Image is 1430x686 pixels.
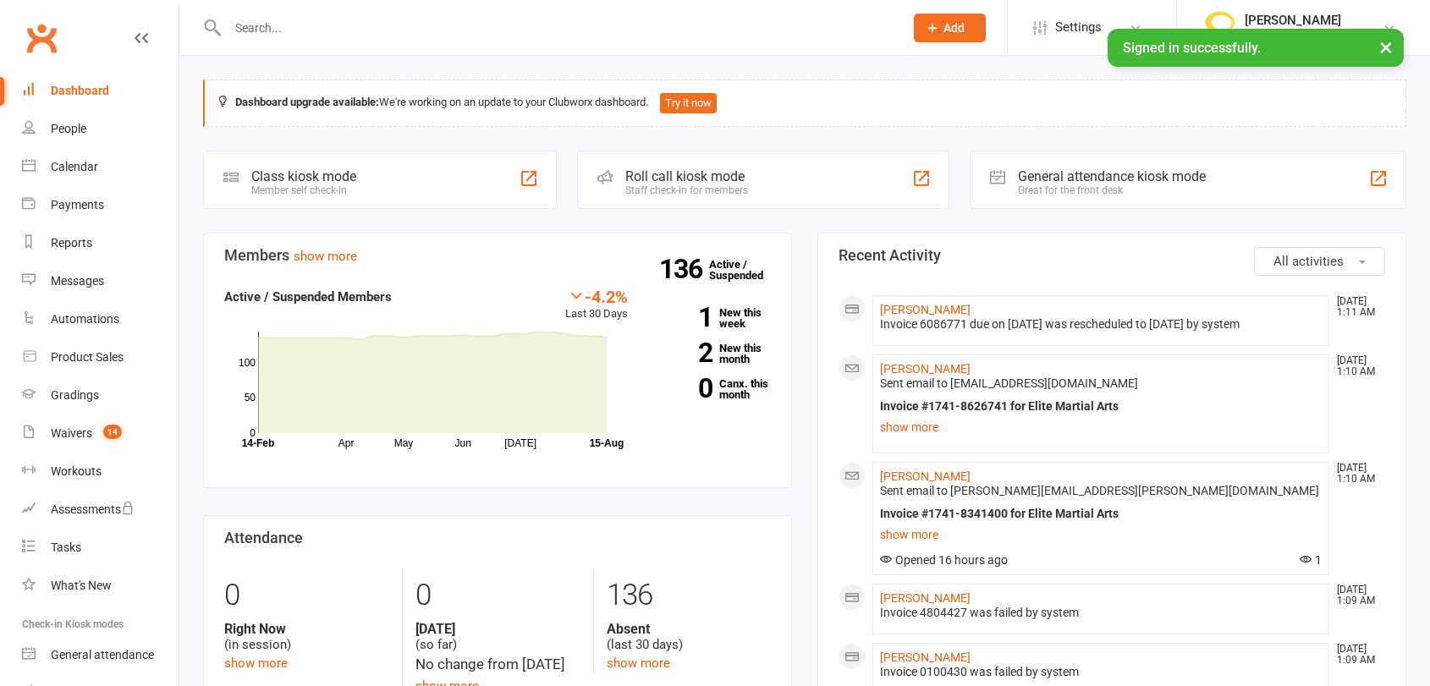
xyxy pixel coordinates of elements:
a: General attendance kiosk mode [22,636,179,674]
strong: [DATE] [415,621,580,637]
a: Messages [22,262,179,300]
a: [PERSON_NAME] [880,650,971,664]
h3: Attendance [224,530,771,546]
a: Automations [22,300,179,338]
div: Invoice 4804427 was failed by system [880,606,1322,620]
time: [DATE] 1:10 AM [1328,355,1384,377]
img: thumb_image1508806937.png [1202,11,1236,45]
span: Opened 16 hours ago [880,553,1008,567]
strong: Dashboard upgrade available: [235,96,379,108]
a: show more [224,656,288,671]
div: -4.2% [565,287,628,305]
div: Elite Martial Arts [1245,28,1341,43]
a: Workouts [22,453,179,491]
input: Search... [223,16,892,40]
a: [PERSON_NAME] [880,362,971,376]
div: Workouts [51,464,102,478]
div: Tasks [51,541,81,554]
div: We're working on an update to your Clubworx dashboard. [203,80,1406,127]
div: 0 [415,570,580,621]
a: Dashboard [22,72,179,110]
a: [PERSON_NAME] [880,303,971,316]
a: Tasks [22,529,179,567]
a: [PERSON_NAME] [880,591,971,605]
button: All activities [1254,247,1385,276]
a: show more [880,523,1322,546]
a: [PERSON_NAME] [880,469,971,483]
div: Payments [51,198,104,211]
button: Try it now [660,93,717,113]
div: Class kiosk mode [251,168,356,184]
div: People [51,122,86,135]
button: × [1371,29,1401,65]
div: Invoice 6086771 due on [DATE] was rescheduled to [DATE] by system [880,317,1322,332]
span: Settings [1055,8,1102,47]
div: 136 [607,570,771,621]
a: Assessments [22,491,179,529]
a: show more [294,249,357,264]
time: [DATE] 1:11 AM [1328,296,1384,318]
a: Calendar [22,148,179,186]
div: Gradings [51,388,99,402]
button: Add [914,14,986,42]
div: Last 30 Days [565,287,628,323]
span: Add [943,21,965,35]
a: Reports [22,224,179,262]
a: Gradings [22,376,179,414]
div: Calendar [51,160,98,173]
a: show more [607,656,670,671]
div: (in session) [224,621,389,653]
div: Assessments [51,502,135,516]
h3: Members [224,247,771,264]
div: Great for the front desk [1018,184,1206,196]
strong: Right Now [224,621,389,637]
span: 1 [1300,553,1322,567]
div: (so far) [415,621,580,653]
span: Signed in successfully. [1123,40,1261,56]
div: Invoice #1741-8626741 for Elite Martial Arts [880,399,1322,414]
div: Waivers [51,426,92,440]
div: Staff check-in for members [625,184,748,196]
time: [DATE] 1:09 AM [1328,584,1384,606]
div: Invoice #1741-8341400 for Elite Martial Arts [880,507,1322,521]
a: show more [880,415,1322,439]
a: 136Active / Suspended [709,246,784,294]
a: 2New this month [653,343,771,365]
div: Messages [51,274,104,288]
div: Product Sales [51,350,124,364]
span: Sent email to [EMAIL_ADDRESS][DOMAIN_NAME] [880,376,1138,390]
div: What's New [51,579,112,592]
div: 0 [224,570,389,621]
div: Member self check-in [251,184,356,196]
strong: 2 [653,340,712,365]
strong: 1 [653,305,712,330]
strong: Absent [607,621,771,637]
div: [PERSON_NAME] [1245,13,1341,28]
div: Invoice 0100430 was failed by system [880,665,1322,679]
h3: Recent Activity [839,247,1385,264]
span: All activities [1273,254,1344,269]
a: Product Sales [22,338,179,376]
span: Sent email to [PERSON_NAME][EMAIL_ADDRESS][PERSON_NAME][DOMAIN_NAME] [880,484,1319,497]
strong: 0 [653,376,712,401]
a: Clubworx [20,17,63,59]
div: No change from [DATE] [415,653,580,676]
div: Roll call kiosk mode [625,168,748,184]
div: Automations [51,312,119,326]
span: 14 [103,425,122,439]
div: Reports [51,236,92,250]
a: 1New this week [653,307,771,329]
a: What's New [22,567,179,605]
a: 0Canx. this month [653,378,771,400]
strong: Active / Suspended Members [224,289,392,305]
a: Waivers 14 [22,414,179,453]
div: (last 30 days) [607,621,771,653]
div: General attendance kiosk mode [1018,168,1206,184]
div: Dashboard [51,84,109,97]
a: People [22,110,179,148]
time: [DATE] 1:10 AM [1328,463,1384,485]
time: [DATE] 1:09 AM [1328,644,1384,666]
a: Payments [22,186,179,224]
div: General attendance [51,648,154,661]
strong: 136 [659,256,709,282]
